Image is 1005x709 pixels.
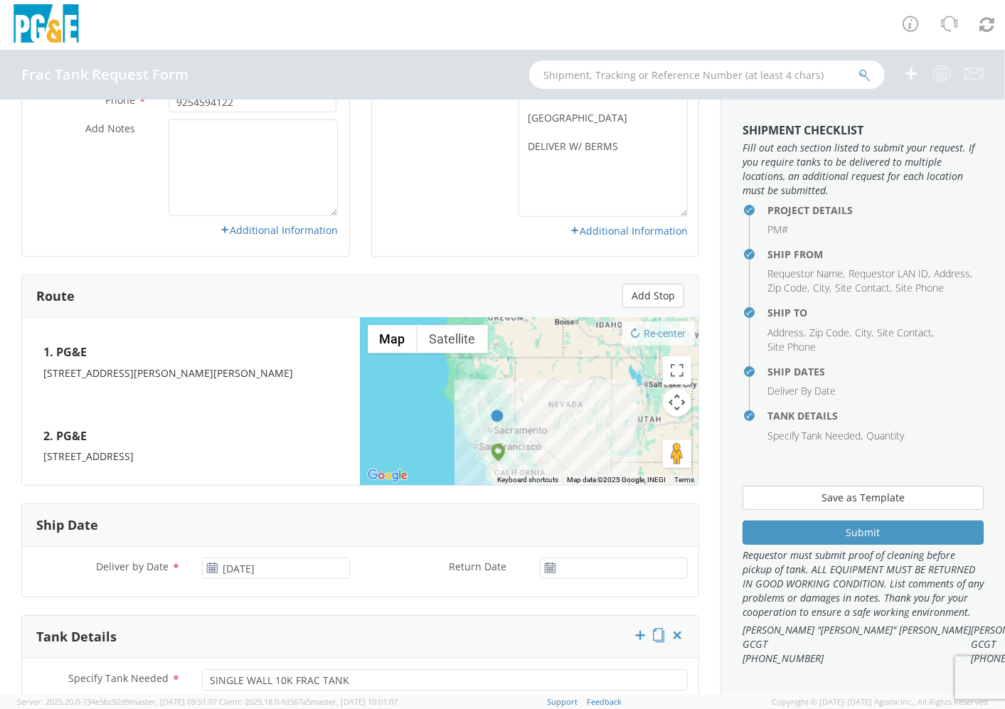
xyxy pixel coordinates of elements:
a: Support [548,696,578,707]
span: master, [DATE] 10:01:07 [311,696,398,707]
span: [STREET_ADDRESS][PERSON_NAME][PERSON_NAME] [43,366,293,380]
span: Deliver by Date [96,560,169,573]
span: Zip Code [809,326,849,339]
span: Requestor LAN ID [849,267,928,280]
span: Requestor Name [767,267,843,280]
h4: Ship To [767,307,984,318]
h3: Ship Date [36,518,98,533]
span: Site Phone [767,340,816,353]
span: master, [DATE] 09:51:07 [130,696,217,707]
h3: Tank Details [36,630,117,644]
button: Save as Template [743,486,984,510]
span: Specify Tank Needed [767,429,861,442]
span: Site Contact [877,326,932,339]
span: [STREET_ADDRESS] [43,449,134,463]
span: Zip Code [767,281,807,294]
button: Re-center [622,321,695,346]
a: Additional Information [220,223,339,237]
li: , [934,267,972,281]
button: Map camera controls [663,388,691,417]
span: Quantity [866,429,904,442]
span: Deliver By Date [767,384,836,398]
span: Address [934,267,970,280]
button: Drag Pegman onto the map to open Street View [663,439,691,468]
span: Map data ©2025 Google, INEGI [567,476,666,484]
a: Open this area in Google Maps (opens a new window) [364,467,411,485]
li: , [855,326,873,340]
span: Site Contact [835,281,890,294]
input: Shipment, Tracking or Reference Number (at least 4 chars) [529,60,885,89]
li: , [877,326,934,340]
button: Keyboard shortcuts [497,475,558,485]
a: Additional Information [570,224,688,238]
li: , [835,281,892,295]
span: City [855,326,871,339]
li: , [767,267,845,281]
li: , [813,281,831,295]
button: Toggle fullscreen view [663,356,691,385]
span: Phone [105,93,135,107]
span: Requestor must submit proof of cleaning before pickup of tank. ALL EQUIPMENT MUST BE RETURNED IN ... [743,548,984,619]
img: pge-logo-06675f144f4cfa6a6814.png [11,4,82,46]
span: City [813,281,829,294]
button: Submit [743,521,984,545]
span: Copyright © [DATE]-[DATE] Agistix Inc., All Rights Reserved [772,696,988,708]
h4: Ship From [767,249,984,260]
h3: Shipment Checklist [743,124,984,137]
h3: Route [36,289,75,304]
span: Specify Tank Needed [68,671,169,685]
span: Site Phone [895,281,944,294]
span: Return Date [449,560,506,573]
button: Show satellite imagery [418,325,488,353]
button: Add Stop [622,284,684,308]
span: Address [767,326,804,339]
span: Server: 2025.20.0-734e5bc92d9 [17,696,217,707]
li: , [767,429,863,443]
li: , [849,267,930,281]
span: Client: 2025.18.0-fd567a5 [219,696,398,707]
h4: Project Details [767,205,984,215]
h4: 2. PG&E [43,423,339,450]
h4: 1. PG&E [43,339,339,366]
a: Feedback [587,696,622,707]
a: Terms [674,476,694,484]
li: , [767,326,806,340]
li: , [809,326,851,340]
span: Fill out each section listed to submit your request. If you require tanks to be delivered to mult... [743,141,984,198]
span: Add Notes [85,122,135,135]
button: Show street map [368,325,418,353]
h4: Tank Details [767,410,984,421]
h4: Frac Tank Request Form [21,67,188,82]
li: , [767,281,809,295]
img: Google [364,467,411,485]
span: PM# [767,223,788,236]
span: [PERSON_NAME] "[PERSON_NAME]" [PERSON_NAME] GCGT [PHONE_NUMBER] [743,623,971,666]
h4: Ship Dates [767,366,984,377]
